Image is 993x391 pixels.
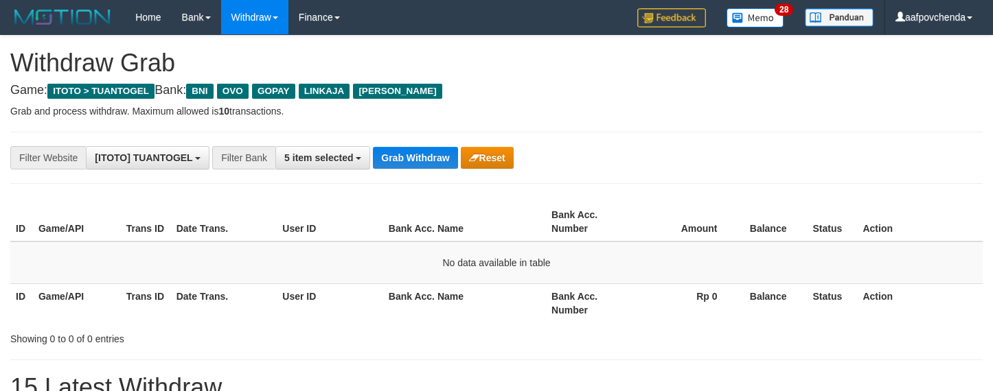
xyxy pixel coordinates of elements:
span: [PERSON_NAME] [353,84,442,99]
img: Feedback.jpg [637,8,706,27]
p: Grab and process withdraw. Maximum allowed is transactions. [10,104,983,118]
th: Trans ID [121,283,171,322]
img: Button%20Memo.svg [727,8,784,27]
span: OVO [217,84,249,99]
th: Date Trans. [171,202,277,241]
button: [ITOTO] TUANTOGEL [86,146,209,169]
th: Trans ID [121,202,171,241]
th: Rp 0 [634,283,738,322]
th: Bank Acc. Number [546,283,634,322]
th: User ID [277,283,383,322]
td: No data available in table [10,241,983,284]
button: Grab Withdraw [373,147,457,169]
span: ITOTO > TUANTOGEL [47,84,155,99]
th: User ID [277,202,383,241]
th: Balance [738,202,808,241]
strong: 10 [218,106,229,117]
th: Balance [738,283,808,322]
span: BNI [186,84,213,99]
th: ID [10,202,33,241]
span: 28 [775,3,793,16]
th: Game/API [33,283,121,322]
h4: Game: Bank: [10,84,983,97]
th: Game/API [33,202,121,241]
button: 5 item selected [275,146,370,169]
th: ID [10,283,33,322]
div: Filter Website [10,146,86,169]
div: Filter Bank [212,146,275,169]
button: Reset [461,147,514,169]
th: Action [857,283,983,322]
th: Status [808,283,858,322]
div: Showing 0 to 0 of 0 entries [10,327,404,346]
th: Bank Acc. Number [546,202,634,241]
span: 5 item selected [284,152,353,163]
span: GOPAY [252,84,295,99]
th: Amount [634,202,738,241]
th: Action [857,202,983,241]
th: Status [808,202,858,241]
th: Date Trans. [171,283,277,322]
th: Bank Acc. Name [383,283,546,322]
img: panduan.png [805,8,874,27]
th: Bank Acc. Name [383,202,546,241]
h1: Withdraw Grab [10,49,983,77]
span: LINKAJA [299,84,350,99]
span: [ITOTO] TUANTOGEL [95,152,192,163]
img: MOTION_logo.png [10,7,115,27]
